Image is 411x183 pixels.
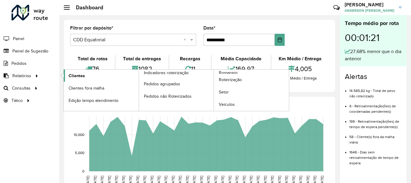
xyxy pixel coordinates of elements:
div: Km Médio / Entrega [273,75,328,81]
span: Romaneio [219,70,238,76]
li: 58 - Cliente(s) fora da malha viária [349,130,402,145]
span: ANDERSON [PERSON_NAME] [345,8,394,13]
span: Indicadores roteirização [144,70,189,76]
li: 14.585,82 kg - Total de peso não roteirizado [349,84,402,99]
span: Setor [219,89,229,95]
a: Pedidos não Roteirizados [139,90,214,102]
div: 76 [72,62,113,75]
a: Pedidos agrupados [139,78,214,90]
span: Clientes fora malha [69,85,104,91]
li: 6 - Retroalimentação(ões) de coordenadas pendente(s) [349,99,402,114]
label: Data [203,24,215,32]
h4: Alertas [345,72,402,81]
span: Veículos [219,101,235,108]
span: Roteirização [219,77,242,83]
div: 1082 [117,62,167,75]
span: Pedidos [11,60,27,67]
div: Total de rotas [72,55,113,62]
a: Clientes fora malha [64,82,139,94]
h3: [PERSON_NAME] [345,2,394,8]
span: Painel [13,36,24,42]
text: 5,000 [75,151,84,155]
a: Indicadores roteirização [64,70,214,111]
span: Relatórios [12,73,31,79]
span: Clear all [183,36,189,43]
span: Pedidos não Roteirizados [144,93,192,99]
h2: Dashboard [70,4,103,11]
div: 11 [171,62,209,75]
a: Clientes [64,70,139,82]
div: 169,97 [213,62,269,75]
span: Clientes [69,73,85,79]
span: Painel de Sugestão [12,48,48,54]
span: Edição tempo atendimento [69,97,118,104]
label: Filtrar por depósito [70,24,113,32]
a: Setor [214,86,289,98]
li: 1648 - Dias sem retroalimentação de tempo de espera [349,145,402,166]
div: 00:01:21 [345,27,402,48]
text: 10,000 [74,133,84,137]
div: Total de entregas [117,55,167,62]
a: Veículos [214,99,289,111]
a: Roteirização [214,74,289,86]
span: Pedidos agrupados [144,81,180,87]
span: Tático [11,97,23,104]
div: Média Capacidade [213,55,269,62]
text: 0 [82,169,84,173]
button: Choose Date [275,34,285,46]
span: Consultas [12,85,31,91]
div: 4,005 [273,62,328,75]
a: Contato Rápido [330,1,343,14]
div: 27,68% menor que o dia anterior [345,48,402,62]
a: Edição tempo atendimento [64,94,139,106]
a: Romaneio [139,70,289,111]
div: Tempo médio por rota [345,19,402,27]
div: Km Médio / Entrega [273,55,328,62]
div: Recargas [171,55,209,62]
li: 199 - Retroalimentação(ões) de tempo de espera pendente(s) [349,114,402,130]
